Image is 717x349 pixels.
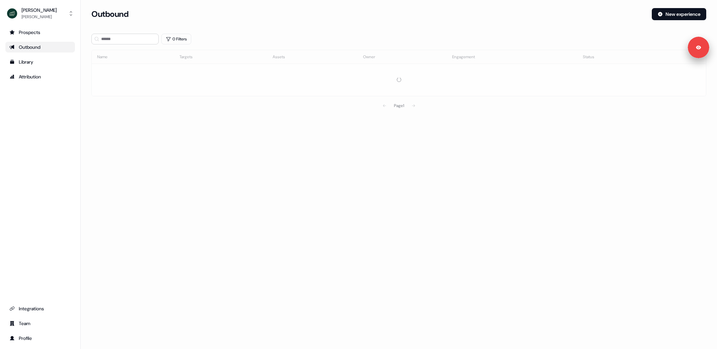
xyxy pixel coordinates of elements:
a: Go to prospects [5,27,75,38]
div: [PERSON_NAME] [22,7,57,13]
a: Go to outbound experience [5,42,75,53]
div: Library [9,59,71,65]
a: Go to templates [5,57,75,67]
div: [PERSON_NAME] [22,13,57,20]
button: New experience [652,8,706,20]
div: Attribution [9,73,71,80]
div: Outbound [9,44,71,50]
a: Go to attribution [5,71,75,82]
div: Prospects [9,29,71,36]
a: Go to integrations [5,303,75,314]
a: Go to profile [5,333,75,344]
div: Integrations [9,305,71,312]
button: 0 Filters [161,34,191,44]
button: [PERSON_NAME][PERSON_NAME] [5,5,75,22]
h3: Outbound [91,9,128,19]
div: Team [9,320,71,327]
div: Profile [9,335,71,342]
a: Go to team [5,318,75,329]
